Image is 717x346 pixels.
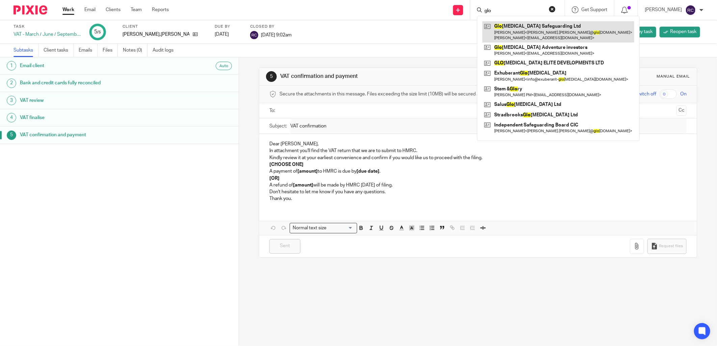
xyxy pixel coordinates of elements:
div: 5 [266,71,277,82]
span: [DATE] 9:02am [261,32,292,37]
h1: VAT review [20,95,161,106]
button: Clear [549,6,556,12]
h1: Bank and credit cards fully reconciled [20,78,161,88]
span: On [680,91,687,97]
span: Switch off [635,91,656,97]
div: Auto [216,62,232,70]
img: svg%3E [250,31,258,39]
div: Search for option [290,223,357,233]
div: 3 [7,96,16,105]
button: Request files [647,239,687,254]
a: Work [62,6,74,13]
strong: [OR] [269,176,280,181]
span: Normal text size [291,225,328,232]
a: Emails [79,44,98,57]
a: Files [103,44,118,57]
button: Cc [676,106,687,116]
a: Reports [152,6,169,13]
p: A refund of will be made by HMRC [DATE] of filing. [269,182,687,189]
h1: Email client [20,61,161,71]
h1: VAT confirmation and payment [20,130,161,140]
a: Client tasks [44,44,74,57]
p: Thank you. [269,195,687,202]
p: [PERSON_NAME] [645,6,682,13]
a: Reopen task [660,27,700,37]
span: Copy task [632,28,653,35]
small: /5 [97,30,101,34]
p: Don't hesitate to let me know if you have any questions. [269,189,687,195]
label: Closed by [250,24,292,29]
input: Search for option [329,225,353,232]
img: svg%3E [685,5,696,16]
a: Clients [106,6,121,13]
a: Email [84,6,96,13]
span: Get Support [581,7,607,12]
p: [PERSON_NAME],[PERSON_NAME] [123,31,189,38]
a: Notes (0) [123,44,148,57]
span: Secure the attachments in this message. Files exceeding the size limit (10MB) will be secured aut... [280,91,505,97]
label: Due by [215,24,242,29]
a: Audit logs [153,44,179,57]
a: Subtasks [14,44,38,57]
h1: VAT finalise [20,113,161,123]
input: Sent [269,239,300,254]
div: 5 [7,131,16,140]
p: Kindly review it at your earliest convenience and confirm if you would like us to proceed with th... [269,154,687,161]
a: Team [131,6,142,13]
span: Reopen task [670,28,696,35]
strong: [due date] [356,169,379,174]
p: Dear [PERSON_NAME], [269,141,687,147]
div: 4 [7,113,16,122]
div: [DATE] [215,31,242,38]
h1: VAT confirmation and payment [281,73,493,80]
p: A payment of to HMRC is due by . [269,168,687,175]
div: 2 [7,79,16,88]
div: Manual email [657,74,690,79]
input: Search [484,8,545,14]
strong: [CHOOSE ONE] [269,162,303,167]
label: Client [123,24,206,29]
div: VAT - March / June / September / December [14,31,81,38]
div: 1 [7,61,16,70]
label: To: [269,107,277,114]
strong: [amount] [293,183,313,188]
label: Subject: [269,123,287,129]
label: Task [14,24,81,29]
img: Pixie [14,5,47,15]
div: 5 [94,28,101,36]
span: Request files [659,243,683,249]
strong: [amount] [297,169,318,174]
p: In attachment you'll find the VAT return that we are to submit to HMRC. [269,147,687,154]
